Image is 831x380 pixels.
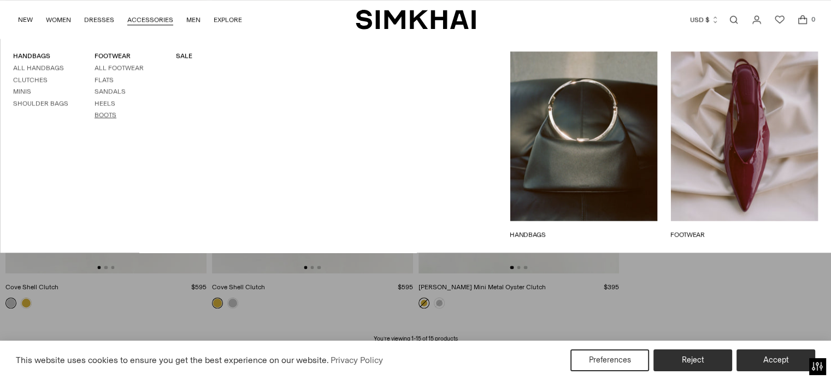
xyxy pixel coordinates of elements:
[9,338,110,371] iframe: Sign Up via Text for Offers
[746,9,768,31] a: Go to the account page
[214,8,242,32] a: EXPLORE
[723,9,745,31] a: Open search modal
[127,8,173,32] a: ACCESSORIES
[792,9,814,31] a: Open cart modal
[329,352,385,369] a: Privacy Policy (opens in a new tab)
[84,8,114,32] a: DRESSES
[18,8,33,32] a: NEW
[570,349,649,371] button: Preferences
[46,8,71,32] a: WOMEN
[356,9,476,30] a: SIMKHAI
[769,9,791,31] a: Wishlist
[16,355,329,365] span: This website uses cookies to ensure you get the best experience on our website.
[186,8,201,32] a: MEN
[653,349,732,371] button: Reject
[808,14,818,24] span: 0
[736,349,815,371] button: Accept
[690,8,719,32] button: USD $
